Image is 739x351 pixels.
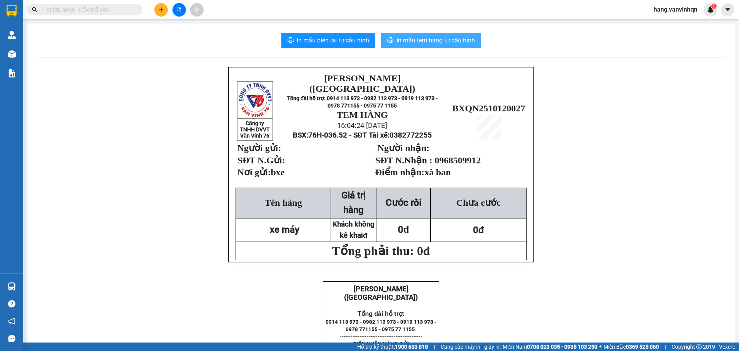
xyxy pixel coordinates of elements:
span: Tổng phải thu: 0đ [332,244,430,258]
span: Chưa cước [456,198,501,208]
strong: [PERSON_NAME] ([GEOGRAPHIC_DATA]) [344,285,418,302]
span: BXQN2510120027 [452,103,525,113]
span: Nơi gửi: [237,167,287,177]
span: question-circle [8,300,15,307]
span: 16:04:24 [DATE] [337,121,387,130]
strong: 0978 771155 - 0975 77 1155 [346,326,415,332]
strong: Tổng đài hỗ trợ: 0914 113 973 - 0982 113 973 - 0919 113 973 - [287,95,438,101]
span: 0968509912 [435,155,481,165]
strong: Tổng đài hỗ trợ: [358,311,405,317]
strong: Khách không kê khaiđ [333,220,375,240]
img: warehouse-icon [8,50,16,58]
span: message [8,335,15,342]
span: 0đ [473,225,484,235]
strong: Cước rồi [386,197,421,208]
span: In mẫu tem hàng tự cấu hình [396,35,475,45]
strong: Công ty TNHH DVVT Văn Vinh 76 [240,120,270,139]
button: printerIn mẫu tem hàng tự cấu hình [381,33,481,48]
img: icon-new-feature [707,6,714,13]
span: Miền Bắc [604,343,659,351]
button: printerIn mẫu biên lai tự cấu hình [281,33,375,48]
strong: 0914 113 973 - 0982 113 973 - 0919 113 973 - [326,319,436,325]
span: 0382772255 [390,131,432,139]
strong: 0369 525 060 [626,344,659,350]
span: copyright [696,344,702,349]
span: | [434,343,435,351]
span: aim [194,7,199,12]
strong: 0978 771155 - 0975 77 1155 [328,102,397,109]
strong: Người gửi: [237,143,281,153]
span: notification [8,317,15,325]
span: In mẫu biên lai tự cấu hình [297,35,369,45]
span: caret-down [724,6,731,13]
strong: [PERSON_NAME] ([GEOGRAPHIC_DATA]) [309,73,415,94]
span: xe máy [270,224,299,235]
span: hang.vanvinhqn [647,5,704,14]
strong: Người nhận: [378,143,430,153]
span: Tên hàng [265,198,302,208]
strong: SĐT N.Nhận : [375,155,433,165]
span: bxe [271,167,287,177]
span: ⚪️ [599,345,602,348]
input: Tìm tên, số ĐT hoặc mã đơn [42,5,133,14]
span: printer [387,37,393,44]
img: warehouse-icon [8,282,16,291]
strong: 0708 023 035 - 0935 103 250 [527,344,597,350]
span: Giá trị hàng [341,190,366,215]
span: 1 [712,3,715,9]
span: 0đ [398,224,409,235]
img: logo-vxr [7,5,17,17]
span: BSX: [293,131,432,139]
span: ---------------------------------------------- [340,333,422,339]
strong: 1900 633 818 [395,344,428,350]
button: caret-down [721,3,734,17]
span: Hỗ trợ kỹ thuật: [357,343,428,351]
span: file-add [176,7,182,12]
img: solution-icon [8,69,16,77]
button: plus [154,3,168,17]
img: warehouse-icon [8,31,16,39]
span: 76H-036.52 - SĐT Tài xế: [308,131,432,139]
img: logo [238,82,272,118]
span: printer [288,37,294,44]
span: Miền Nam [503,343,597,351]
button: aim [190,3,204,17]
span: plus [159,7,164,12]
strong: Điểm nhận: [375,167,451,177]
span: | [665,343,666,351]
sup: 1 [711,3,717,9]
span: BIÊN NHẬN HÀNG GỬI [353,341,409,347]
span: Cung cấp máy in - giấy in: [441,343,501,351]
span: search [32,7,37,12]
strong: TEM HÀNG [337,110,388,120]
strong: SĐT N.Gửi: [237,155,285,165]
span: xà ban [425,167,451,177]
button: file-add [172,3,186,17]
